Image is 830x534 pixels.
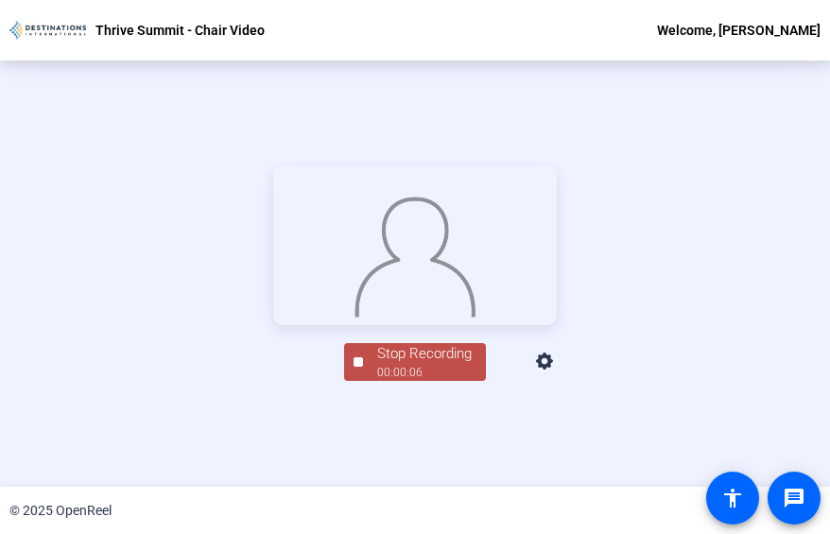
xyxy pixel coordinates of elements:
button: Stop Recording00:00:06 [344,343,486,382]
mat-icon: message [783,487,805,509]
div: Stop Recording [377,343,472,365]
div: 00:00:06 [377,364,472,381]
p: Thrive Summit - Chair Video [95,19,265,42]
img: OpenReel logo [9,21,86,40]
img: overlay [354,189,476,317]
mat-icon: accessibility [721,487,744,509]
div: Welcome, [PERSON_NAME] [657,19,821,42]
div: © 2025 OpenReel [9,501,112,521]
